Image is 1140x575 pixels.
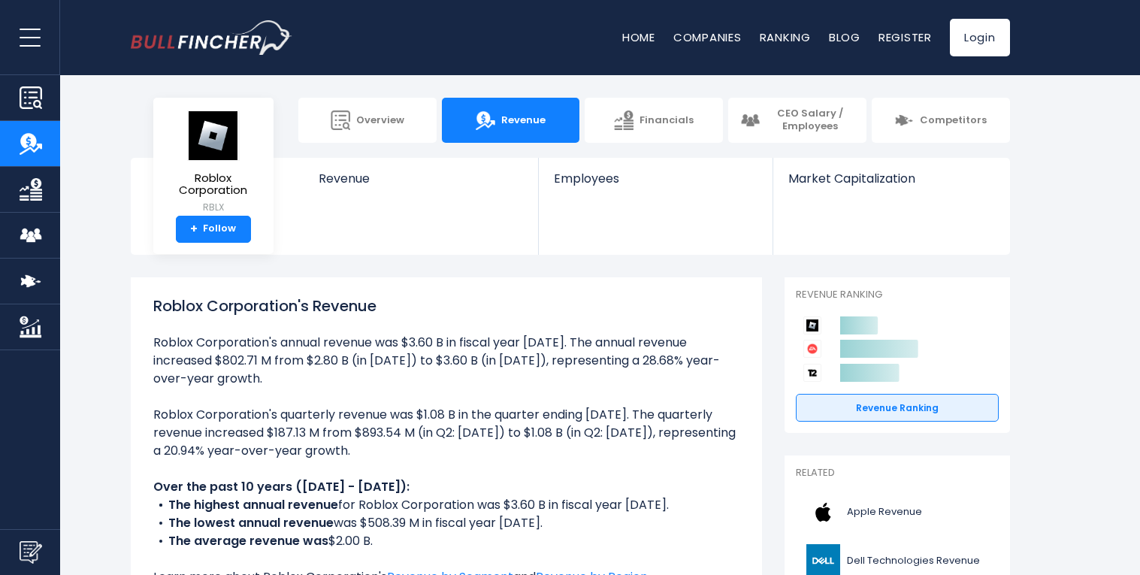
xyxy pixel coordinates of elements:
[585,98,723,143] a: Financials
[153,514,739,532] li: was $508.39 M in fiscal year [DATE].
[760,29,811,45] a: Ranking
[796,467,999,480] p: Related
[153,295,739,317] h1: Roblox Corporation's Revenue
[950,19,1010,56] a: Login
[153,334,739,388] li: Roblox Corporation's annual revenue was $3.60 B in fiscal year [DATE]. The annual revenue increas...
[165,110,262,216] a: Roblox Corporation RBLX
[153,406,739,460] li: Roblox Corporation's quarterly revenue was $1.08 B in the quarter ending [DATE]. The quarterly re...
[673,29,742,45] a: Companies
[803,316,821,334] img: Roblox Corporation competitors logo
[788,171,993,186] span: Market Capitalization
[501,114,546,127] span: Revenue
[190,222,198,236] strong: +
[356,114,404,127] span: Overview
[539,158,773,211] a: Employees
[878,29,932,45] a: Register
[554,171,757,186] span: Employees
[829,29,860,45] a: Blog
[773,158,1008,211] a: Market Capitalization
[319,171,524,186] span: Revenue
[168,532,328,549] b: The average revenue was
[153,532,739,550] li: $2.00 B.
[153,496,739,514] li: for Roblox Corporation was $3.60 B in fiscal year [DATE].
[872,98,1010,143] a: Competitors
[298,98,437,143] a: Overview
[803,340,821,358] img: Electronic Arts competitors logo
[168,514,334,531] b: The lowest annual revenue
[131,20,292,55] a: Go to homepage
[796,394,999,422] a: Revenue Ranking
[442,98,580,143] a: Revenue
[766,107,854,133] span: CEO Salary / Employees
[165,172,262,197] span: Roblox Corporation
[728,98,866,143] a: CEO Salary / Employees
[796,492,999,533] a: Apple Revenue
[176,216,251,243] a: +Follow
[131,20,292,55] img: bullfincher logo
[304,158,539,211] a: Revenue
[805,495,842,529] img: AAPL logo
[920,114,987,127] span: Competitors
[165,201,262,214] small: RBLX
[622,29,655,45] a: Home
[640,114,694,127] span: Financials
[153,478,410,495] b: Over the past 10 years ([DATE] - [DATE]):
[168,496,338,513] b: The highest annual revenue
[796,289,999,301] p: Revenue Ranking
[803,364,821,382] img: Take-Two Interactive Software competitors logo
